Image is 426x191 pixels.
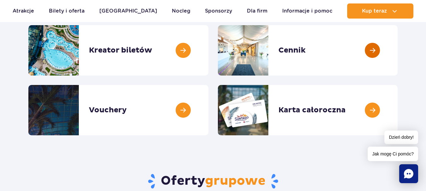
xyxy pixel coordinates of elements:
[384,131,418,144] span: Dzień dobry!
[347,3,413,19] button: Kup teraz
[362,8,387,14] span: Kup teraz
[172,3,190,19] a: Nocleg
[49,3,85,19] a: Bilety i oferta
[205,3,232,19] a: Sponsorzy
[205,173,266,189] span: grupowe
[247,3,267,19] a: Dla firm
[368,147,418,161] span: Jak mogę Ci pomóc?
[399,164,418,183] div: Chat
[13,3,34,19] a: Atrakcje
[282,3,332,19] a: Informacje i pomoc
[99,3,157,19] a: [GEOGRAPHIC_DATA]
[28,173,398,189] h2: Oferty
